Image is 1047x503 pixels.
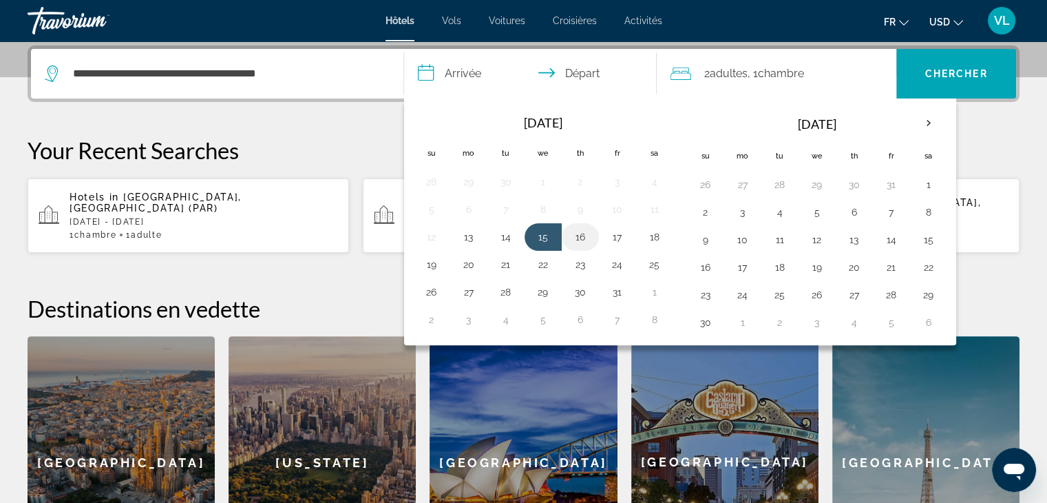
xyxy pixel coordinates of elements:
button: Day 5 [421,200,443,219]
button: Day 6 [843,203,865,222]
span: [GEOGRAPHIC_DATA], [GEOGRAPHIC_DATA] (PAR) [70,192,242,214]
button: Day 30 [695,313,717,332]
button: Day 17 [606,227,628,247]
button: Day 3 [606,172,628,192]
button: Day 1 [644,283,666,302]
button: Day 1 [532,172,554,192]
button: Day 11 [644,200,666,219]
button: Day 28 [495,283,517,302]
button: Day 18 [644,227,666,247]
span: Chambre [74,230,117,240]
h2: Destinations en vedette [28,295,1019,322]
iframe: Bouton de lancement de la fenêtre de messagerie [992,448,1036,492]
button: User Menu [984,6,1019,35]
span: 2 [704,64,747,83]
button: Day 19 [421,255,443,274]
button: Day 30 [569,283,591,302]
span: Hotels in [70,192,119,203]
button: Day 10 [732,230,754,249]
button: Day 5 [880,313,902,332]
button: Day 4 [769,203,791,222]
button: Day 20 [843,258,865,277]
button: Day 31 [606,283,628,302]
button: Day 9 [569,200,591,219]
div: Search widget [31,49,1016,99]
span: fr [884,17,896,28]
button: Day 15 [918,230,940,249]
button: Day 10 [606,200,628,219]
button: Day 27 [732,175,754,194]
th: [DATE] [450,107,636,138]
button: Day 21 [495,255,517,274]
span: , 1 [747,64,803,83]
button: Day 9 [695,230,717,249]
button: Day 23 [569,255,591,274]
span: 1 [70,230,116,240]
button: Day 29 [532,283,554,302]
button: Day 21 [880,258,902,277]
button: Day 4 [843,313,865,332]
button: Day 26 [421,283,443,302]
button: Day 13 [843,230,865,249]
button: Day 14 [880,230,902,249]
button: Day 12 [806,230,828,249]
span: USD [929,17,950,28]
button: Day 24 [732,285,754,305]
button: Day 16 [695,258,717,277]
span: Adultes [709,67,747,80]
button: Day 28 [880,285,902,305]
button: Day 29 [806,175,828,194]
span: Chambre [757,67,803,80]
button: Day 30 [495,172,517,192]
th: [DATE] [724,107,910,141]
button: Day 25 [769,285,791,305]
input: Search hotel destination [72,63,383,84]
span: Adulte [131,230,162,240]
button: Day 29 [458,172,480,192]
button: Day 3 [458,310,480,329]
button: Day 2 [695,203,717,222]
span: Hôtels [385,15,414,26]
p: [DATE] - [DATE] [70,217,338,227]
button: Day 19 [806,258,828,277]
a: Activités [624,15,662,26]
button: Day 14 [495,227,517,247]
button: Day 22 [918,258,940,277]
button: Day 28 [769,175,791,194]
button: Day 26 [695,175,717,194]
span: 1 [126,230,162,240]
button: Day 24 [606,255,628,274]
button: Select check in and out date [404,49,657,99]
button: Day 8 [644,310,666,329]
button: Day 26 [806,285,828,305]
button: Day 7 [880,203,902,222]
span: Croisières [553,15,597,26]
button: Day 4 [495,310,517,329]
button: Day 30 [843,175,865,194]
button: Day 13 [458,227,480,247]
button: Day 3 [732,203,754,222]
button: Travelers: 2 adults, 0 children [657,49,896,99]
button: Day 2 [421,310,443,329]
a: Travorium [28,3,165,39]
span: VL [994,14,1010,28]
span: Voitures [489,15,525,26]
p: Your Recent Searches [28,136,1019,164]
button: Day 18 [769,258,791,277]
button: Search [896,49,1016,99]
button: Day 5 [532,310,554,329]
button: Hotels in [GEOGRAPHIC_DATA], [GEOGRAPHIC_DATA] (PAR)[DATE] - [DATE]1Chambre1Adulte [28,178,349,254]
button: Day 7 [495,200,517,219]
button: Change language [884,12,909,32]
button: Day 6 [918,313,940,332]
button: Day 16 [569,227,591,247]
button: Day 27 [843,285,865,305]
table: Right calendar grid [687,107,947,336]
button: Day 28 [421,172,443,192]
button: Day 2 [769,313,791,332]
button: Day 1 [918,175,940,194]
a: Vols [442,15,461,26]
button: Day 2 [569,172,591,192]
button: Day 3 [806,313,828,332]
